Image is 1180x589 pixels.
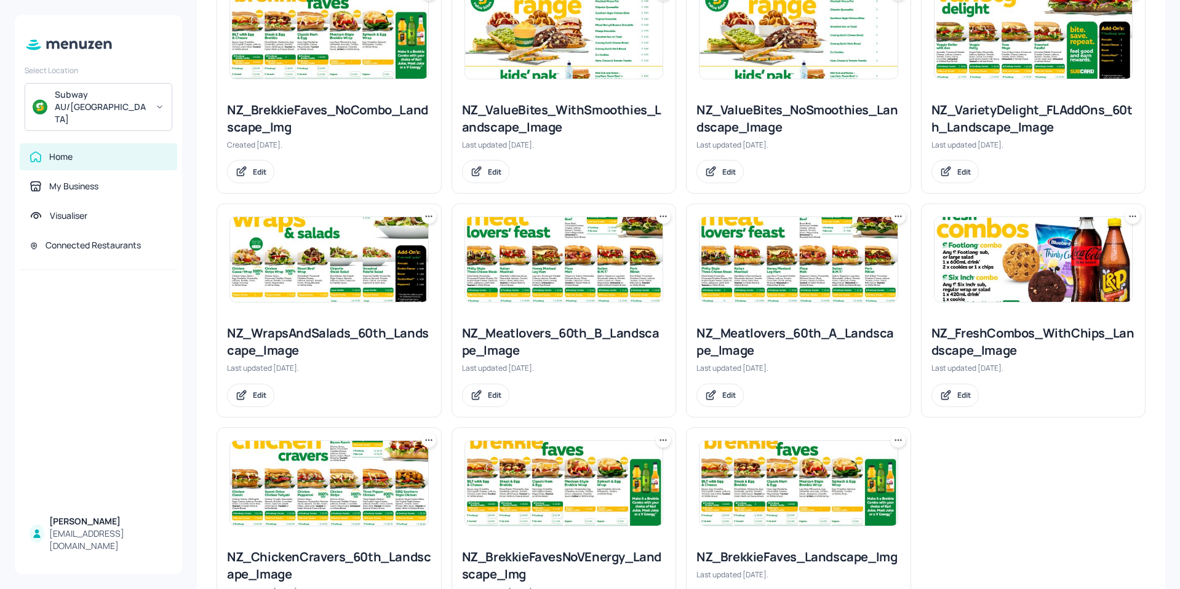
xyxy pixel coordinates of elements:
[462,101,666,136] div: NZ_ValueBites_WithSmoothies_Landscape_Image
[462,363,666,373] div: Last updated [DATE].
[49,515,167,528] div: [PERSON_NAME]
[722,167,736,177] div: Edit
[696,548,901,566] div: NZ_BrekkieFaves_Landscape_Img
[55,89,148,125] div: Subway AU/[GEOGRAPHIC_DATA]
[230,441,428,526] img: 2025-07-18-1752800159985f1a1b10onsk.jpeg
[465,217,663,302] img: 2025-07-18-17528017392816efqd3drsaw.jpeg
[696,363,901,373] div: Last updated [DATE].
[696,101,901,136] div: NZ_ValueBites_NoSmoothies_Landscape_Image
[935,217,1133,302] img: 2025-08-07-1754530758715o9wirw7hz7m.jpeg
[227,325,431,359] div: NZ_WrapsAndSalads_60th_Landscape_Image
[49,151,73,163] div: Home
[488,390,501,400] div: Edit
[931,363,1136,373] div: Last updated [DATE].
[700,441,898,526] img: 2025-07-15-1752546609016rv5o7xcvjpf.jpeg
[696,140,901,150] div: Last updated [DATE].
[722,390,736,400] div: Edit
[253,390,266,400] div: Edit
[696,325,901,359] div: NZ_Meatlovers_60th_A_Landscape_Image
[25,65,172,76] div: Select Location
[931,140,1136,150] div: Last updated [DATE].
[696,569,901,580] div: Last updated [DATE].
[49,180,98,192] div: My Business
[253,167,266,177] div: Edit
[462,325,666,359] div: NZ_Meatlovers_60th_B_Landscape_Image
[227,101,431,136] div: NZ_BrekkieFaves_NoCombo_Landscape_Img
[50,210,87,222] div: Visualiser
[46,239,141,251] div: Connected Restaurants
[465,441,663,526] img: 2025-07-15-17525532717676nzzp3p9wmg.jpeg
[931,325,1136,359] div: NZ_FreshCombos_WithChips_Landscape_Image
[462,140,666,150] div: Last updated [DATE].
[49,528,167,552] div: [EMAIL_ADDRESS][DOMAIN_NAME]
[700,217,898,302] img: 2025-07-18-17528017392816efqd3drsaw.jpeg
[488,167,501,177] div: Edit
[230,217,428,302] img: 2025-07-18-1752810747331as3196akj5.jpeg
[227,548,431,583] div: NZ_ChickenCravers_60th_Landscape_Image
[462,548,666,583] div: NZ_BrekkieFavesNoVEnergy_Landscape_Img
[931,101,1136,136] div: NZ_VarietyDelight_FLAddOns_60th_Landscape_Image
[227,140,431,150] div: Created [DATE].
[957,390,971,400] div: Edit
[957,167,971,177] div: Edit
[33,100,47,114] img: avatar
[227,363,431,373] div: Last updated [DATE].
